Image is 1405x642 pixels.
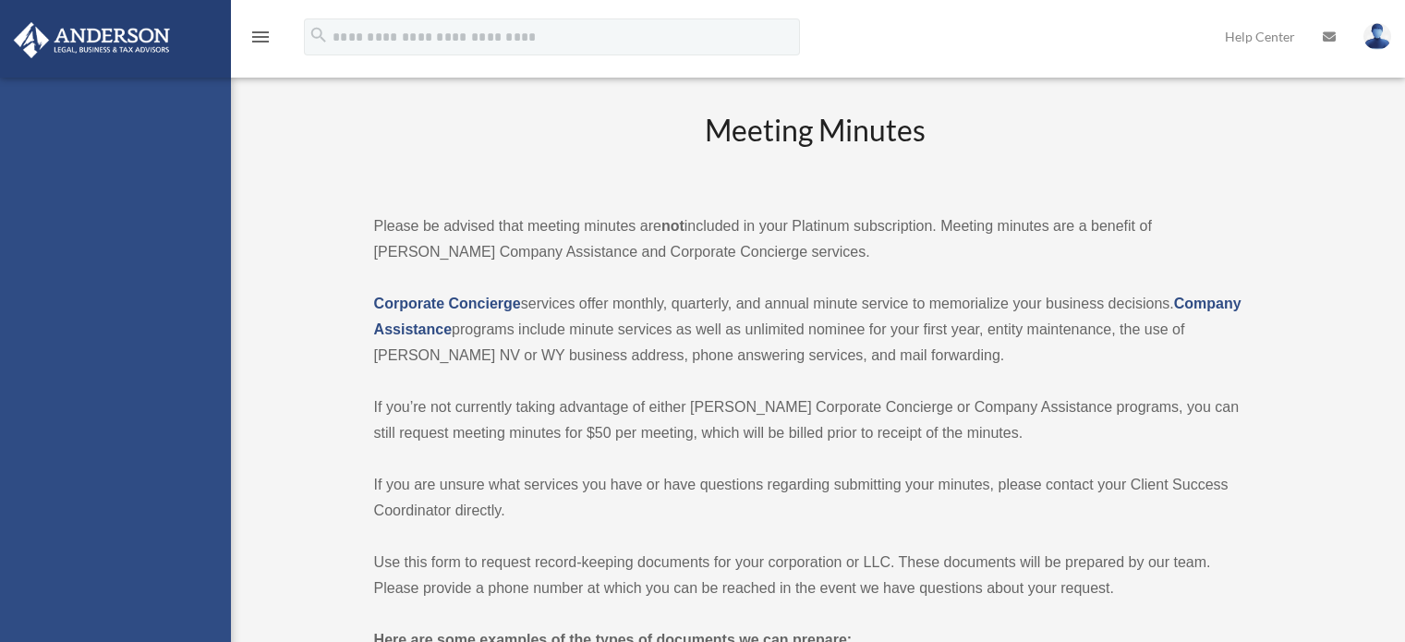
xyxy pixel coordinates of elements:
p: services offer monthly, quarterly, and annual minute service to memorialize your business decisio... [374,291,1258,369]
i: search [309,25,329,45]
p: Use this form to request record-keeping documents for your corporation or LLC. These documents wi... [374,550,1258,601]
i: menu [249,26,272,48]
a: Company Assistance [374,296,1241,337]
strong: not [661,218,684,234]
a: Corporate Concierge [374,296,521,311]
p: If you’re not currently taking advantage of either [PERSON_NAME] Corporate Concierge or Company A... [374,394,1258,446]
img: User Pic [1363,23,1391,50]
a: menu [249,32,272,48]
p: If you are unsure what services you have or have questions regarding submitting your minutes, ple... [374,472,1258,524]
img: Anderson Advisors Platinum Portal [8,22,176,58]
h2: Meeting Minutes [374,110,1258,187]
p: Please be advised that meeting minutes are included in your Platinum subscription. Meeting minute... [374,213,1258,265]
